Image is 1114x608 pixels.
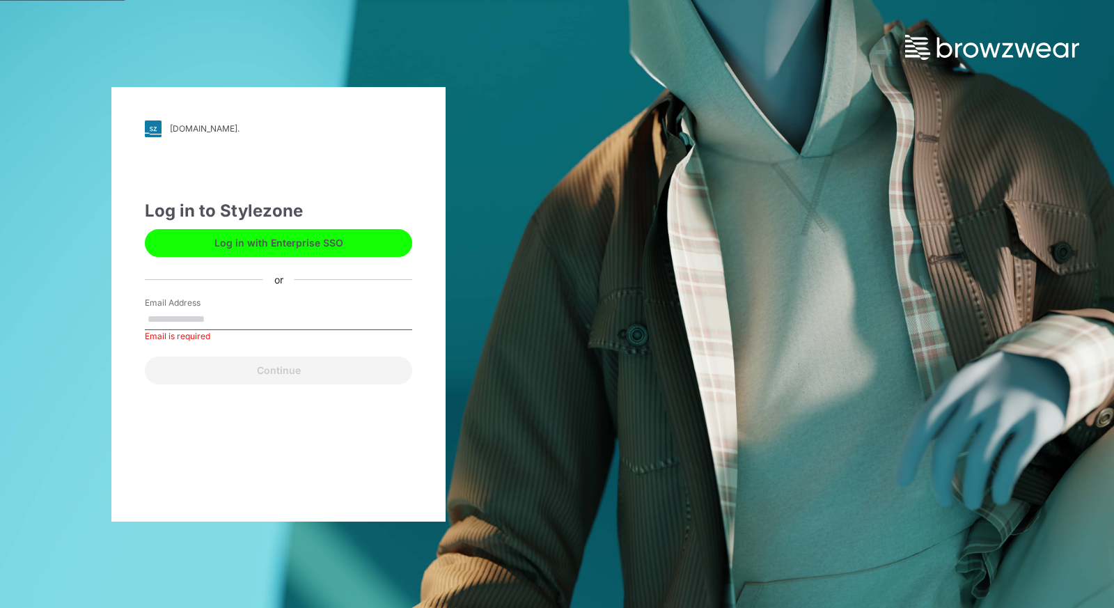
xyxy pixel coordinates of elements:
img: browzwear-logo.73288ffb.svg [905,35,1079,60]
button: Log in with Enterprise SSO [145,229,412,257]
div: or [263,272,295,287]
a: [DOMAIN_NAME]. [145,120,412,137]
div: Email is required [145,330,412,343]
div: [DOMAIN_NAME]. [170,123,240,134]
div: Log in to Stylezone [145,198,412,224]
img: svg+xml;base64,PHN2ZyB3aWR0aD0iMjgiIGhlaWdodD0iMjgiIHZpZXdCb3g9IjAgMCAyOCAyOCIgZmlsbD0ibm9uZSIgeG... [145,120,162,137]
label: Email Address [145,297,242,309]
